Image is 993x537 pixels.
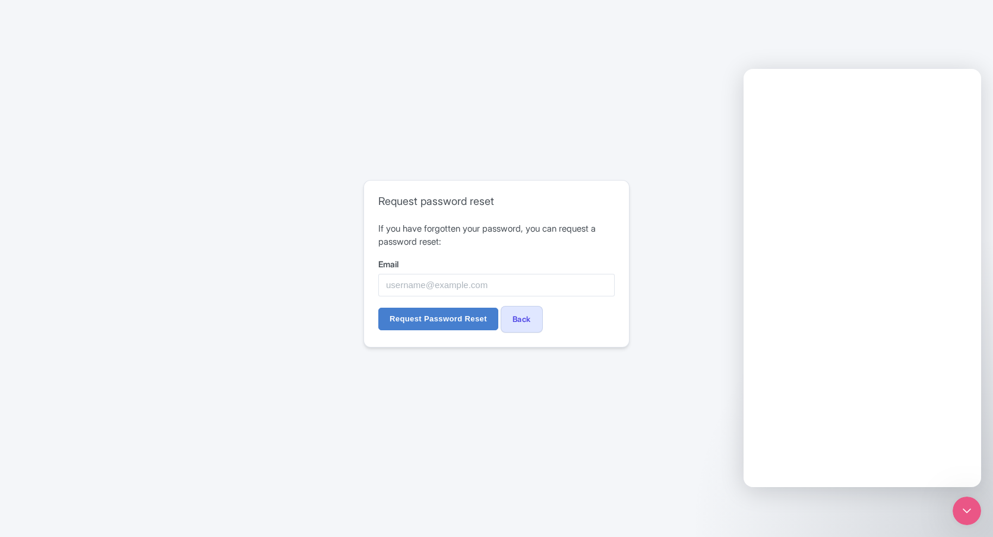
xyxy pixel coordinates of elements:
[378,222,615,249] p: If you have forgotten your password, you can request a password reset:
[378,308,498,330] input: Request Password Reset
[501,306,543,333] a: Back
[744,69,981,487] iframe: Intercom live chat
[378,274,615,296] input: username@example.com
[378,195,615,208] h2: Request password reset
[378,258,615,270] label: Email
[953,497,981,525] iframe: Intercom live chat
